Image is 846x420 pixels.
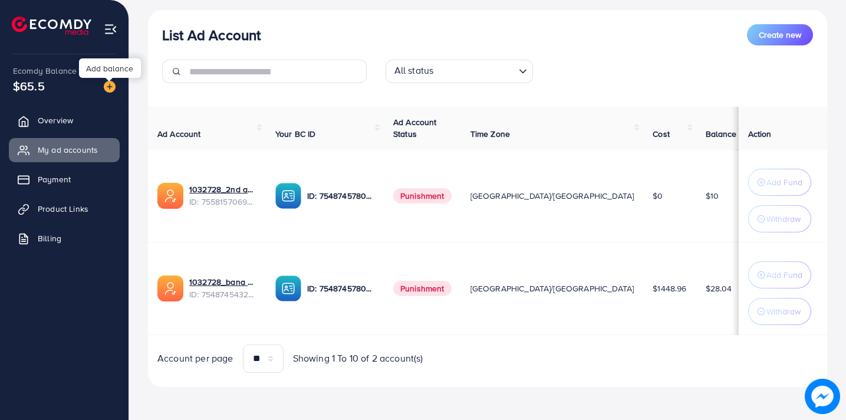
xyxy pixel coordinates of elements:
button: Withdraw [748,298,811,325]
span: Product Links [38,203,88,215]
p: Add Fund [766,268,802,282]
img: image [805,379,840,414]
span: Overview [38,114,73,126]
a: 1032728_2nd ad account Bana dora_1759771041180 [189,183,256,195]
span: [GEOGRAPHIC_DATA]/[GEOGRAPHIC_DATA] [470,190,634,202]
img: image [104,81,116,93]
p: ID: 7548745780125483025 [307,281,374,296]
img: ic-ba-acc.ded83a64.svg [275,183,301,209]
span: [GEOGRAPHIC_DATA]/[GEOGRAPHIC_DATA] [470,283,634,294]
p: ID: 7548745780125483025 [307,189,374,203]
img: ic-ads-acc.e4c84228.svg [157,275,183,301]
a: 1032728_bana dor ad account 1_1757579407255 [189,276,256,288]
input: Search for option [437,62,513,80]
h3: List Ad Account [162,27,261,44]
a: Overview [9,109,120,132]
span: $28.04 [706,283,732,294]
span: Create new [759,29,801,41]
span: Payment [38,173,71,185]
span: ID: 7548745432170184711 [189,288,256,300]
span: Action [748,128,772,140]
span: Ecomdy Balance [13,65,77,77]
button: Withdraw [748,205,811,232]
p: Withdraw [766,304,801,319]
div: <span class='underline'>1032728_bana dor ad account 1_1757579407255</span></br>7548745432170184711 [189,276,256,300]
span: Punishment [393,188,452,204]
span: $10 [706,190,719,202]
span: Ad Account [157,128,201,140]
img: logo [12,17,91,35]
div: Add balance [79,58,141,78]
div: Search for option [386,60,533,83]
p: Add Fund [766,175,802,189]
button: Add Fund [748,261,811,288]
span: Time Zone [470,128,510,140]
img: ic-ads-acc.e4c84228.svg [157,183,183,209]
span: My ad accounts [38,144,98,156]
span: Account per page [157,352,233,365]
p: Withdraw [766,212,801,226]
span: All status [392,61,436,80]
span: $65.5 [13,77,45,94]
span: Your BC ID [275,128,316,140]
a: Billing [9,227,120,250]
div: <span class='underline'>1032728_2nd ad account Bana dora_1759771041180</span></br>755815706926856... [189,183,256,208]
img: menu [104,22,117,36]
button: Add Fund [748,169,811,196]
span: Balance [706,128,737,140]
span: Cost [653,128,670,140]
span: Punishment [393,281,452,296]
span: ID: 7558157069268566023 [189,196,256,208]
span: $1448.96 [653,283,686,294]
span: Ad Account Status [393,116,437,140]
span: $0 [653,190,663,202]
a: My ad accounts [9,138,120,162]
a: Payment [9,168,120,191]
button: Create new [747,24,813,45]
span: Showing 1 To 10 of 2 account(s) [293,352,423,365]
img: ic-ba-acc.ded83a64.svg [275,275,301,301]
span: Billing [38,232,61,244]
a: Product Links [9,197,120,221]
